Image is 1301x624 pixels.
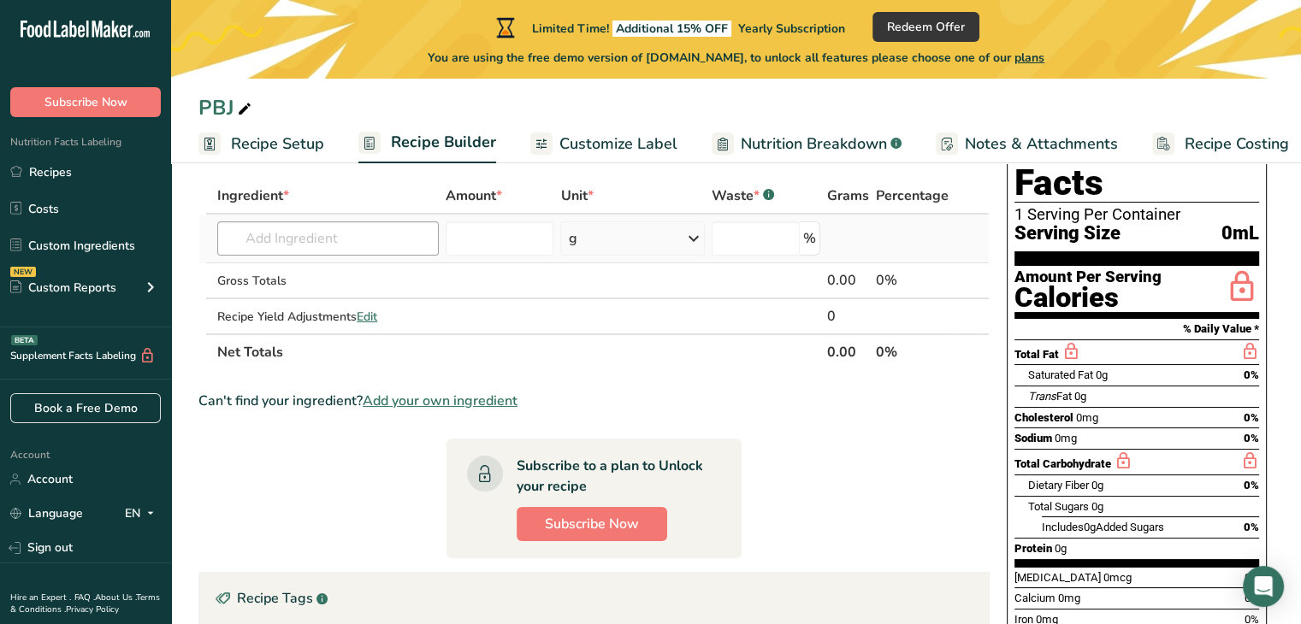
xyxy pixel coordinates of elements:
a: Book a Free Demo [10,393,161,423]
span: Redeem Offer [887,18,965,36]
span: 0mg [1058,592,1080,604]
span: 0g [1091,479,1103,492]
span: 0g [1091,500,1103,513]
span: 0% [1244,479,1259,492]
div: Gross Totals [217,272,439,290]
span: Nutrition Breakdown [741,132,887,156]
div: Can't find your ingredient? [198,391,990,411]
input: Add Ingredient [217,221,439,256]
th: 0.00 [824,333,872,369]
span: Recipe Builder [391,131,496,154]
span: Total Fat [1014,348,1059,361]
span: 0g [1055,542,1067,555]
div: BETA [11,335,38,345]
th: 0% [872,333,952,369]
span: Recipe Setup [231,132,324,156]
div: Calories [1014,286,1162,310]
span: Cholesterol [1014,411,1073,424]
span: 0mg [1055,432,1077,444]
a: About Us . [95,592,136,603]
h1: Nutrition Facts [1014,124,1259,203]
span: 0mL [1221,223,1259,244]
a: Language [10,498,83,528]
span: Includes Added Sugars [1042,521,1164,533]
span: Additional 15% OFF [612,21,731,37]
a: Hire an Expert . [10,592,71,603]
span: Calcium [1014,592,1056,604]
span: 0% [1244,411,1259,424]
div: NEW [10,267,36,277]
a: FAQ . [74,592,95,603]
span: Subscribe Now [44,93,127,111]
div: Recipe Yield Adjustments [217,308,439,326]
span: 0% [1244,521,1259,533]
div: Amount Per Serving [1014,269,1162,286]
div: 0.00 [827,270,869,291]
span: Ingredient [217,185,289,206]
span: Saturated Fat [1028,368,1093,381]
span: Amount [446,185,502,206]
span: Edit [357,309,377,325]
a: Recipe Costing [1152,125,1289,163]
a: Nutrition Breakdown [712,125,902,163]
span: 0g [1074,390,1086,403]
div: Custom Reports [10,279,116,297]
span: Sodium [1014,432,1052,444]
a: Recipe Setup [198,125,324,163]
span: Add your own ingredient [363,391,517,411]
a: Terms & Conditions . [10,592,160,615]
a: Recipe Builder [358,123,496,164]
span: Fat [1028,390,1072,403]
div: Waste [712,185,774,206]
div: g [568,228,577,249]
div: 0% [876,270,949,291]
span: Total Carbohydrate [1014,457,1111,470]
div: Recipe Tags [199,573,989,624]
div: EN [125,503,161,524]
div: Subscribe to a plan to Unlock your recipe [517,456,707,497]
span: 0g [1096,368,1108,381]
section: % Daily Value * [1014,319,1259,339]
span: You are using the free demo version of [DOMAIN_NAME], to unlock all features please choose one of... [428,49,1044,67]
span: Customize Label [559,132,677,156]
span: 0mg [1076,411,1098,424]
span: Subscribe Now [545,514,639,534]
span: 0mcg [1103,571,1132,584]
div: Open Intercom Messenger [1243,566,1284,607]
span: [MEDICAL_DATA] [1014,571,1101,584]
button: Subscribe Now [517,507,667,541]
span: Serving Size [1014,223,1121,244]
span: Yearly Subscription [738,21,845,37]
div: Limited Time! [493,17,845,38]
i: Trans [1028,390,1056,403]
div: PBJ [198,92,255,123]
a: Notes & Attachments [936,125,1118,163]
span: 0g [1084,521,1096,533]
div: 0 [827,306,869,327]
span: Grams [827,185,869,206]
button: Subscribe Now [10,87,161,117]
span: Unit [560,185,593,206]
span: 0% [1244,432,1259,444]
span: Notes & Attachments [965,132,1118,156]
a: Customize Label [530,125,677,163]
a: Privacy Policy [66,603,119,615]
span: Percentage [876,185,949,206]
div: 1 Serving Per Container [1014,206,1259,223]
span: 0% [1244,368,1259,381]
span: Total Sugars [1028,500,1089,513]
span: Protein [1014,542,1052,555]
th: Net Totals [214,333,824,369]
button: Redeem Offer [872,12,979,42]
span: plans [1014,50,1044,66]
span: Dietary Fiber [1028,479,1089,492]
span: Recipe Costing [1185,132,1289,156]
